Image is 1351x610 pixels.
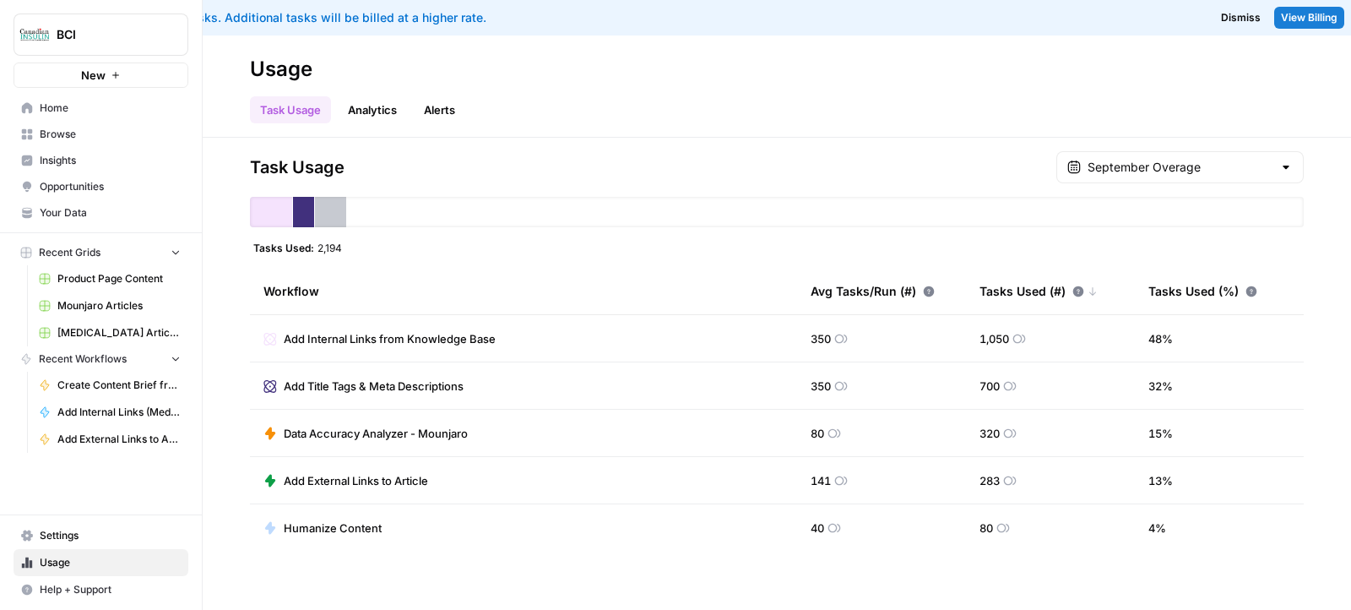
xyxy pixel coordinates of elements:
span: New [81,67,106,84]
button: Recent Grids [14,240,188,265]
span: [MEDICAL_DATA] Articles [57,325,181,340]
span: 141 [811,472,831,489]
span: Add Title Tags & Meta Descriptions [284,378,464,395]
a: Product Page Content [31,265,188,292]
button: New [14,63,188,88]
span: 4 % [1148,520,1166,536]
a: Analytics [338,96,407,123]
span: Settings [40,528,181,543]
span: 48 % [1148,330,1173,347]
span: Add Internal Links from Knowledge Base [284,330,496,347]
span: 350 [811,330,831,347]
span: 1,050 [979,330,1009,347]
span: BCI [57,26,159,43]
span: 350 [811,378,831,395]
div: Usage [250,56,312,83]
a: Alerts [414,96,465,123]
input: September Overage [1088,159,1272,176]
a: Task Usage [250,96,331,123]
a: Insights [14,147,188,174]
span: Opportunities [40,179,181,194]
span: 13 % [1148,472,1173,489]
span: 320 [979,425,1000,442]
a: Mounjaro Articles [31,292,188,319]
img: BCI Logo [19,19,50,50]
a: Usage [14,549,188,576]
button: Recent Workflows [14,346,188,372]
a: Create Content Brief from Keyword - Mounjaro [31,372,188,399]
span: Dismiss [1221,10,1261,25]
span: Home [40,101,181,116]
span: 32 % [1148,378,1173,395]
a: Home [14,95,188,122]
span: Browse [40,127,181,142]
span: Add External Links to Article [57,432,181,447]
span: View Billing [1281,10,1337,25]
span: 2,194 [317,241,342,254]
div: Avg Tasks/Run (#) [811,268,935,314]
a: Data Accuracy Analyzer - Mounjaro [263,425,468,442]
a: Opportunities [14,173,188,200]
span: 15 % [1148,425,1173,442]
a: Add External Links to Article [31,426,188,453]
span: Insights [40,153,181,168]
div: Workflow [263,268,784,314]
div: Tasks Used (%) [1148,268,1257,314]
a: Add External Links to Article [263,472,428,489]
div: You've used your included tasks. Additional tasks will be billed at a higher rate. [14,9,847,26]
div: Tasks Used (#) [979,268,1098,314]
span: 700 [979,378,1000,395]
span: Add Internal Links (Medications) [57,405,181,420]
span: Create Content Brief from Keyword - Mounjaro [57,378,181,393]
span: Humanize Content [284,520,382,536]
span: Tasks Used: [253,241,314,254]
span: 283 [979,472,1000,489]
a: [MEDICAL_DATA] Articles [31,319,188,346]
a: Browse [14,121,188,148]
span: 80 [979,520,993,536]
button: Help + Support [14,576,188,603]
button: Dismiss [1214,7,1267,29]
button: Workspace: BCI [14,14,188,56]
span: Recent Grids [39,245,100,260]
span: 80 [811,425,824,442]
span: 40 [811,520,824,536]
span: Help + Support [40,582,181,597]
span: Add External Links to Article [284,472,428,489]
a: Humanize Content [263,520,382,536]
a: View Billing [1274,7,1344,29]
a: Your Data [14,199,188,226]
span: Recent Workflows [39,351,127,367]
span: Usage [40,555,181,570]
span: Mounjaro Articles [57,298,181,313]
span: Product Page Content [57,271,181,286]
span: Data Accuracy Analyzer - Mounjaro [284,425,468,442]
a: Settings [14,522,188,549]
a: Add Internal Links (Medications) [31,399,188,426]
span: Your Data [40,205,181,221]
span: Task Usage [250,155,345,179]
